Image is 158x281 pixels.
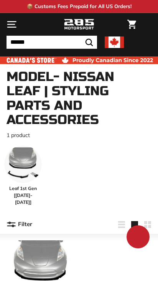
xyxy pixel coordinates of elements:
[7,131,151,139] p: 1 product
[7,70,151,127] h1: Model- Nissan Leaf | Styling Parts and Accessories
[123,13,140,35] a: Cart
[7,215,32,234] button: Filter
[64,18,94,31] img: Logo_285_Motorsport_areodynamics_components
[4,185,42,206] span: Leaf 1st Gen [[DATE]-[DATE]]
[27,3,132,10] p: 📦 Customs Fees Prepaid for All US Orders!
[4,145,42,206] a: Leaf 1st Gen [[DATE]-[DATE]]
[124,225,152,250] inbox-online-store-chat: Shopify online store chat
[7,36,97,49] input: Search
